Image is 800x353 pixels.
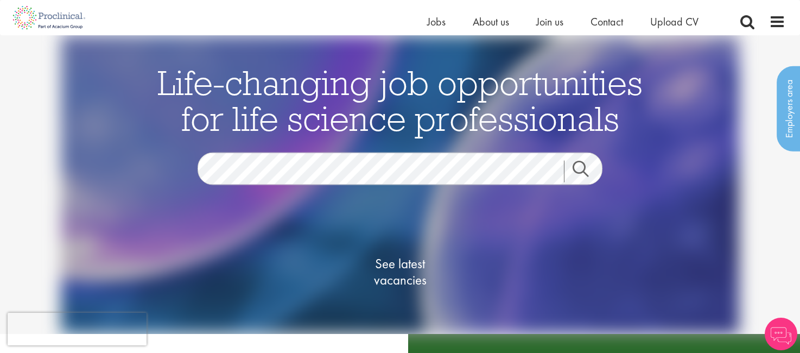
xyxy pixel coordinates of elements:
span: Life-changing job opportunities for life science professionals [157,60,643,140]
img: candidate home [61,35,739,334]
a: Upload CV [650,15,699,29]
a: See latestvacancies [346,212,454,331]
a: About us [473,15,509,29]
a: Jobs [427,15,446,29]
iframe: reCAPTCHA [8,313,147,345]
span: See latest vacancies [346,255,454,288]
a: Job search submit button [564,160,611,182]
a: Contact [591,15,623,29]
a: Join us [536,15,563,29]
img: Chatbot [765,318,797,350]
